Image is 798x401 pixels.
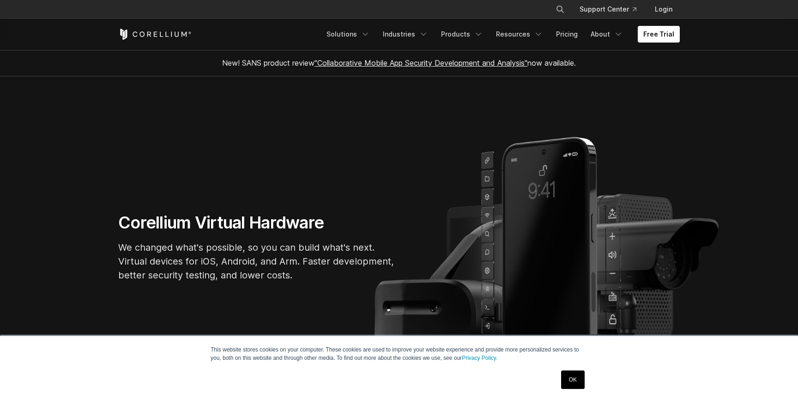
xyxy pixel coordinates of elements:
[118,212,395,233] h1: Corellium Virtual Hardware
[552,1,568,18] button: Search
[118,241,395,282] p: We changed what's possible, so you can build what's next. Virtual devices for iOS, Android, and A...
[321,26,680,43] div: Navigation Menu
[222,58,576,68] span: New! SANS product review now available.
[377,26,434,43] a: Industries
[118,29,192,40] a: Corellium Home
[314,58,527,68] a: "Collaborative Mobile App Security Development and Analysis"
[490,26,549,43] a: Resources
[544,1,680,18] div: Navigation Menu
[321,26,375,43] a: Solutions
[585,26,629,43] a: About
[638,26,680,43] a: Free Trial
[561,370,585,389] a: OK
[462,355,497,361] a: Privacy Policy.
[572,1,644,18] a: Support Center
[550,26,583,43] a: Pricing
[211,345,587,362] p: This website stores cookies on your computer. These cookies are used to improve your website expe...
[647,1,680,18] a: Login
[435,26,489,43] a: Products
